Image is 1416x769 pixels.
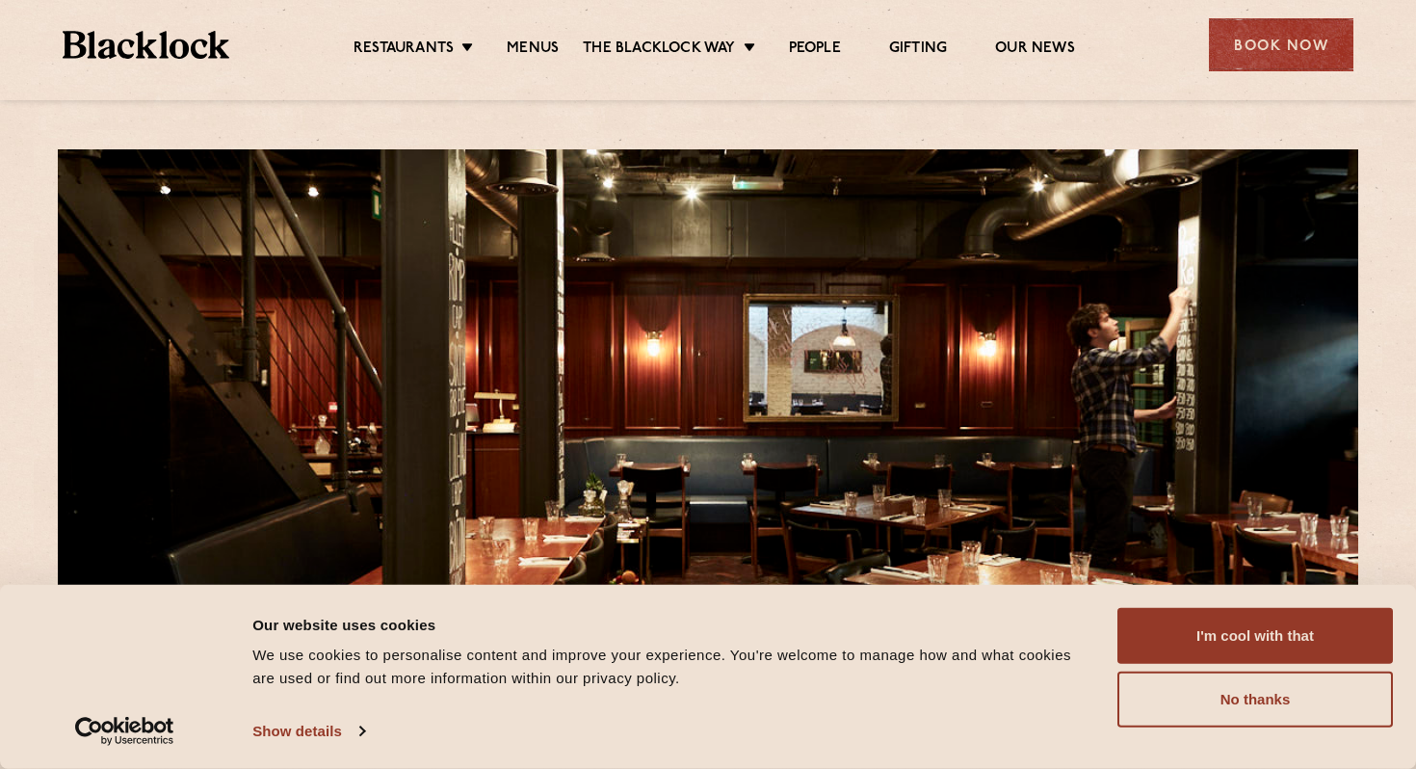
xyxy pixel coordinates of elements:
[507,40,559,61] a: Menus
[252,717,364,746] a: Show details
[252,644,1095,690] div: We use cookies to personalise content and improve your experience. You're welcome to manage how a...
[889,40,947,61] a: Gifting
[354,40,454,61] a: Restaurants
[1117,608,1393,664] button: I'm cool with that
[789,40,841,61] a: People
[995,40,1075,61] a: Our News
[252,613,1095,636] div: Our website uses cookies
[1209,18,1353,71] div: Book Now
[1117,672,1393,728] button: No thanks
[63,31,229,59] img: BL_Textured_Logo-footer-cropped.svg
[40,717,209,746] a: Usercentrics Cookiebot - opens in a new window
[583,40,735,61] a: The Blacklock Way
